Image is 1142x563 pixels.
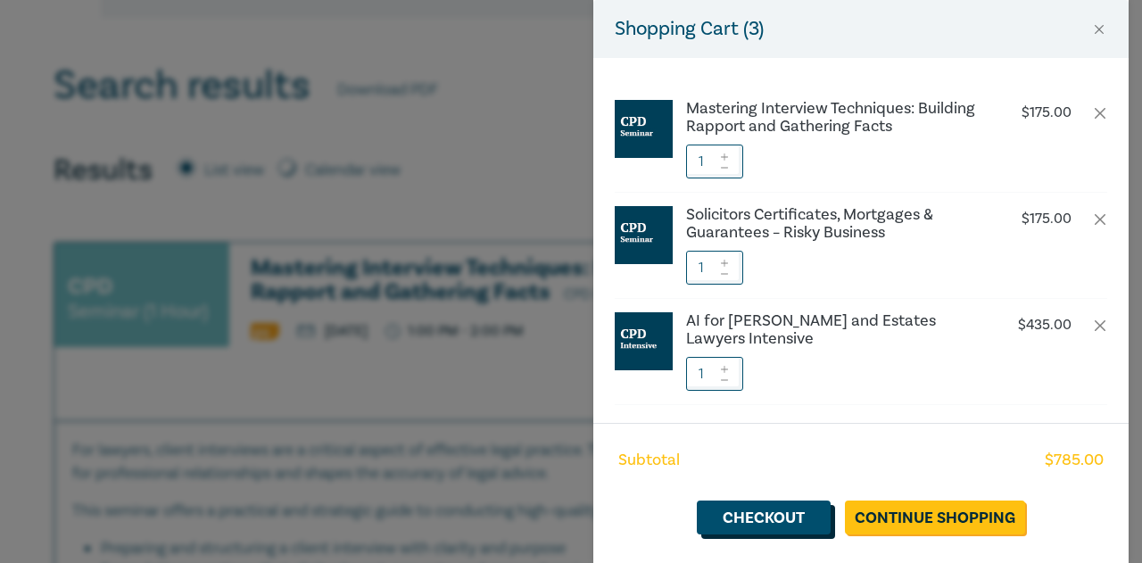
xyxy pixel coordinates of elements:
input: 1 [686,251,743,285]
img: CPD%20Seminar.jpg [615,100,673,158]
a: Solicitors Certificates, Mortgages & Guarantees – Risky Business [686,206,982,242]
p: $ 175.00 [1022,104,1072,121]
a: Checkout [697,501,831,534]
a: Continue Shopping [845,501,1025,534]
img: CPD%20Seminar.jpg [615,206,673,264]
p: $ 175.00 [1022,211,1072,228]
a: Mastering Interview Techniques: Building Rapport and Gathering Facts [686,100,982,136]
img: CPD%20Intensive.jpg [615,312,673,370]
h5: Shopping Cart ( 3 ) [615,14,764,44]
input: 1 [686,357,743,391]
button: Close [1091,21,1107,37]
span: $ 785.00 [1045,449,1104,472]
a: AI for [PERSON_NAME] and Estates Lawyers Intensive [686,312,982,348]
input: 1 [686,145,743,178]
span: Subtotal [618,449,680,472]
p: $ 435.00 [1018,317,1072,334]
